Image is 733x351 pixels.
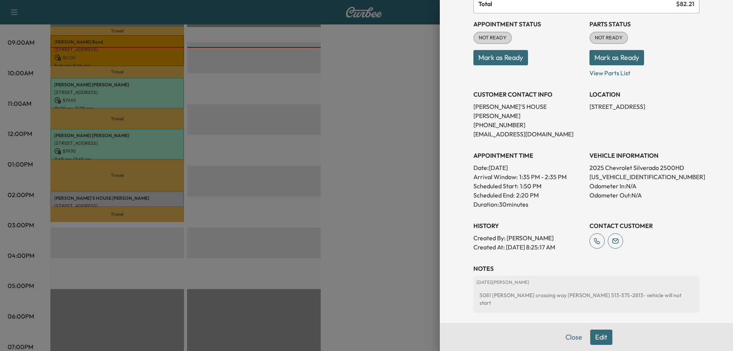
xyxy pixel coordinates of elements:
button: Mark as Ready [473,50,528,65]
p: Odometer In: N/A [589,181,699,191]
p: 2:20 PM [516,191,539,200]
p: Created By : [PERSON_NAME] [473,233,583,243]
button: Mark as Ready [589,50,644,65]
p: Scheduled Start: [473,181,518,191]
p: [US_VEHICLE_IDENTIFICATION_NUMBER] [589,172,699,181]
p: Scheduled End: [473,191,515,200]
h3: NOTES [473,264,699,273]
span: NOT READY [474,34,511,42]
h3: History [473,221,583,230]
p: 1:50 PM [520,181,541,191]
button: Close [560,330,587,345]
span: NOT READY [590,34,627,42]
h3: Parts Status [589,19,699,29]
div: 5081 [PERSON_NAME] crossing way [PERSON_NAME] 513-375-2813- vehicle will not start [476,288,696,310]
p: 2025 Chevrolet Silverado 2500HD [589,163,699,172]
p: View Parts List [589,65,699,78]
p: Created At : [DATE] 8:25:17 AM [473,243,583,252]
p: [PHONE_NUMBER] [473,120,583,129]
p: [STREET_ADDRESS] [589,102,699,111]
h3: Appointment Status [473,19,583,29]
p: [PERSON_NAME]'S HOUSE [PERSON_NAME] [473,102,583,120]
button: Edit [590,330,612,345]
h3: APPOINTMENT TIME [473,151,583,160]
p: Duration: 30 minutes [473,200,583,209]
h3: VEHICLE INFORMATION [589,151,699,160]
p: Odometer Out: N/A [589,191,699,200]
p: Date: [DATE] [473,163,583,172]
h3: LOCATION [589,90,699,99]
p: [EMAIL_ADDRESS][DOMAIN_NAME] [473,129,583,139]
h3: CUSTOMER CONTACT INFO [473,90,583,99]
span: 1:35 PM - 2:35 PM [519,172,567,181]
p: Arrival Window: [473,172,583,181]
p: [DATE] | [PERSON_NAME] [476,279,696,285]
h3: CONTACT CUSTOMER [589,221,699,230]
